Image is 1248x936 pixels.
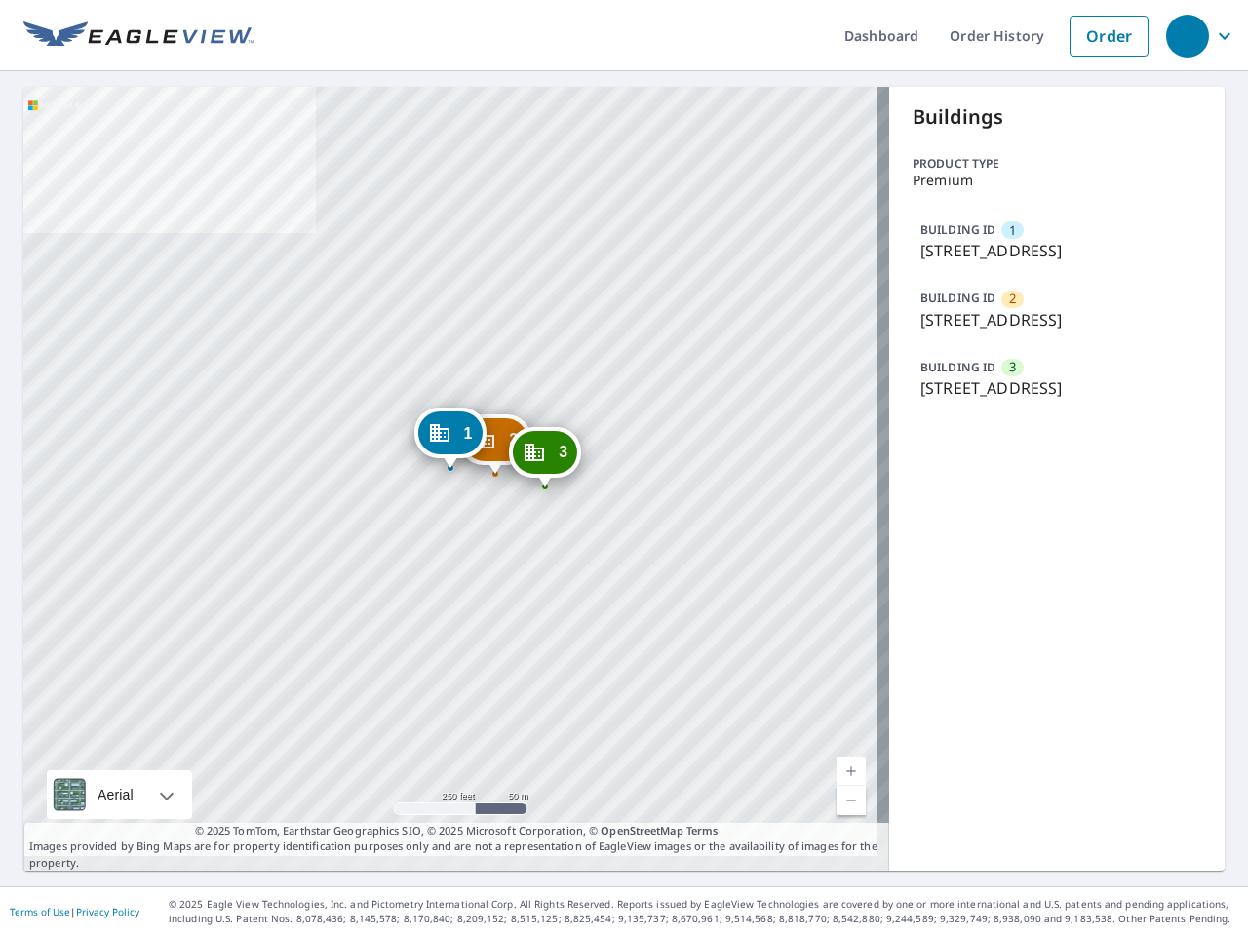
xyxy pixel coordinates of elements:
[509,427,581,487] div: Dropped pin, building 3, Commercial property, 1515 Lafayette Ave Saint Louis, MO 63104
[10,905,70,918] a: Terms of Use
[92,770,139,819] div: Aerial
[913,102,1201,132] p: Buildings
[413,408,486,468] div: Dropped pin, building 1, Commercial property, 1515 Lafayette Ave Saint Louis, MO 63104
[1009,290,1016,308] span: 2
[1009,221,1016,240] span: 1
[169,897,1238,926] p: © 2025 Eagle View Technologies, Inc. and Pictometry International Corp. All Rights Reserved. Repo...
[559,445,567,459] span: 3
[837,757,866,786] a: Current Level 17, Zoom In
[686,823,719,838] a: Terms
[1070,16,1149,57] a: Order
[920,376,1193,400] p: [STREET_ADDRESS]
[23,823,889,872] p: Images provided by Bing Maps are for property identification purposes only and are not a represen...
[76,905,139,918] a: Privacy Policy
[837,786,866,815] a: Current Level 17, Zoom Out
[913,173,1201,188] p: Premium
[920,359,995,375] p: BUILDING ID
[195,823,719,839] span: © 2025 TomTom, Earthstar Geographics SIO, © 2025 Microsoft Corporation, ©
[920,308,1193,331] p: [STREET_ADDRESS]
[920,221,995,238] p: BUILDING ID
[459,414,531,475] div: Dropped pin, building 2, Commercial property, 1838 Lafayette Ave St Louis, MO 63104
[10,906,139,917] p: |
[23,21,253,51] img: EV Logo
[913,155,1201,173] p: Product type
[601,823,682,838] a: OpenStreetMap
[463,426,472,441] span: 1
[920,290,995,306] p: BUILDING ID
[1009,358,1016,376] span: 3
[920,239,1193,262] p: [STREET_ADDRESS]
[47,770,192,819] div: Aerial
